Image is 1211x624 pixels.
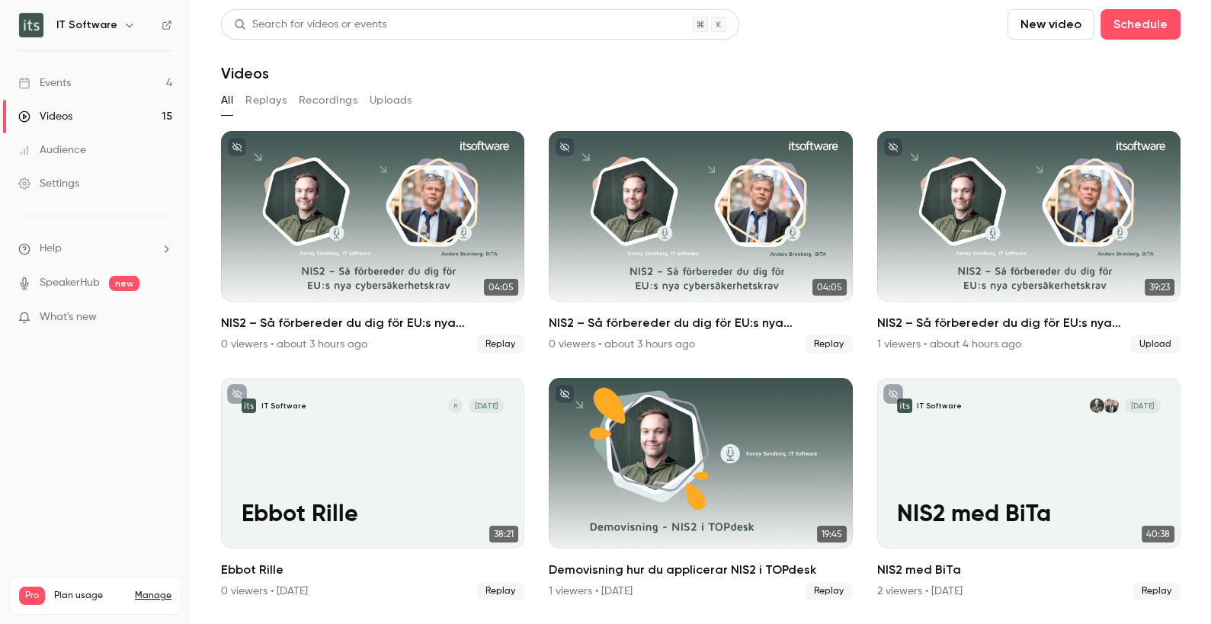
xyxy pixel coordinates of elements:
[221,337,367,352] div: 0 viewers • about 3 hours ago
[549,584,633,599] div: 1 viewers • [DATE]
[234,17,386,33] div: Search for videos or events
[897,501,1160,529] p: NIS2 med BiTa
[299,88,357,113] button: Recordings
[40,241,62,257] span: Help
[1104,398,1119,414] img: Anders Brunberg
[1125,398,1161,414] span: [DATE]
[40,309,97,325] span: What's new
[221,64,269,82] h1: Videos
[221,561,524,579] h2: Ebbot Rille
[805,335,853,354] span: Replay
[877,337,1021,352] div: 1 viewers • about 4 hours ago
[877,131,1181,354] a: 39:23NIS2 – Så förbereder du dig för EU:s nya cybersäkerhetskrav1 viewers • about 4 hours agoUpload
[555,384,575,404] button: unpublished
[261,401,306,411] p: IT Software
[135,590,171,602] a: Manage
[221,88,233,113] button: All
[18,241,172,257] li: help-dropdown-opener
[227,384,247,404] button: unpublished
[549,378,852,600] a: 19:45Demovisning hur du applicerar NIS2 i TOPdesk1 viewers • [DATE]Replay
[154,311,172,325] iframe: Noticeable Trigger
[549,314,852,332] h2: NIS2 – Så förbereder du dig för EU:s nya cybersäkerhetskrav
[1100,9,1181,40] button: Schedule
[549,378,852,600] li: Demovisning hur du applicerar NIS2 i TOPdesk
[1133,582,1181,600] span: Replay
[897,398,912,414] img: NIS2 med BiTa
[40,275,100,291] a: SpeakerHub
[877,378,1181,600] li: NIS2 med BiTa
[18,109,72,124] div: Videos
[1090,398,1105,414] img: Kenny Sandberg
[242,501,505,529] p: Ebbot Rille
[877,584,963,599] div: 2 viewers • [DATE]
[1130,335,1181,354] span: Upload
[805,582,853,600] span: Replay
[476,335,524,354] span: Replay
[877,314,1181,332] h2: NIS2 – Så förbereder du dig för EU:s nya cybersäkerhetskrav
[109,276,139,291] span: new
[227,137,247,157] button: unpublished
[883,137,903,157] button: unpublished
[549,131,852,354] li: NIS2 – Så förbereder du dig för EU:s nya cybersäkerhetskrav
[370,88,412,113] button: Uploads
[18,75,71,91] div: Events
[476,582,524,600] span: Replay
[1145,279,1174,296] span: 39:23
[489,526,518,542] span: 38:21
[221,378,524,600] li: Ebbot Rille
[877,378,1181,600] a: NIS2 med BiTa IT SoftwareAnders BrunbergKenny Sandberg[DATE]NIS2 med BiTa40:38NIS2 med BiTa2 view...
[817,526,847,542] span: 19:45
[447,398,464,414] div: R
[877,561,1181,579] h2: NIS2 med BiTa
[19,13,43,37] img: IT Software
[549,561,852,579] h2: Demovisning hur du applicerar NIS2 i TOPdesk
[221,378,524,600] a: Ebbot RilleIT SoftwareR[DATE]Ebbot Rille38:21Ebbot Rille0 viewers • [DATE]Replay
[18,176,79,191] div: Settings
[555,137,575,157] button: unpublished
[242,398,257,414] img: Ebbot Rille
[917,401,962,411] p: IT Software
[221,584,308,599] div: 0 viewers • [DATE]
[1008,9,1094,40] button: New video
[221,131,524,354] a: 04:05NIS2 – Så förbereder du dig för EU:s nya cybersäkerhetskrav (teaser)0 viewers • about 3 hour...
[19,587,45,605] span: Pro
[221,131,524,354] li: NIS2 – Så förbereder du dig för EU:s nya cybersäkerhetskrav (teaser)
[549,337,695,352] div: 0 viewers • about 3 hours ago
[484,279,518,296] span: 04:05
[469,398,505,414] span: [DATE]
[812,279,847,296] span: 04:05
[221,314,524,332] h2: NIS2 – Så förbereder du dig för EU:s nya cybersäkerhetskrav (teaser)
[54,590,126,602] span: Plan usage
[245,88,287,113] button: Replays
[18,142,86,158] div: Audience
[221,9,1181,615] section: Videos
[883,384,903,404] button: unpublished
[56,18,117,33] h6: IT Software
[1142,526,1174,542] span: 40:38
[549,131,852,354] a: 04:05NIS2 – Så förbereder du dig för EU:s nya cybersäkerhetskrav0 viewers • about 3 hours agoReplay
[877,131,1181,354] li: NIS2 – Så förbereder du dig för EU:s nya cybersäkerhetskrav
